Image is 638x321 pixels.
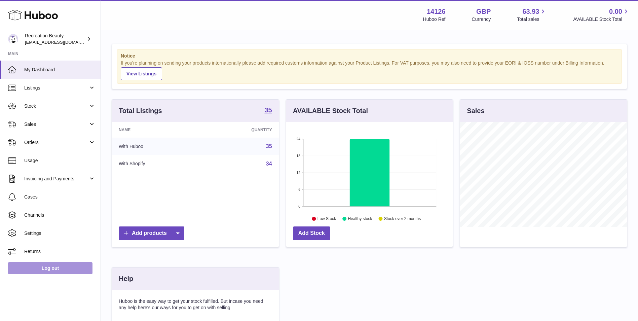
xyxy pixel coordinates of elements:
[24,176,88,182] span: Invoicing and Payments
[296,137,300,141] text: 24
[119,106,162,115] h3: Total Listings
[24,121,88,128] span: Sales
[24,212,96,218] span: Channels
[467,106,484,115] h3: Sales
[24,103,88,109] span: Stock
[298,187,300,191] text: 6
[24,67,96,73] span: My Dashboard
[264,107,272,115] a: 35
[517,7,547,23] a: 63.93 Total sales
[112,138,202,155] td: With Huboo
[119,274,133,283] h3: Help
[121,60,618,80] div: If you're planning on sending your products internationally please add required customs informati...
[293,106,368,115] h3: AVAILABLE Stock Total
[573,7,630,23] a: 0.00 AVAILABLE Stock Total
[25,39,99,45] span: [EMAIL_ADDRESS][DOMAIN_NAME]
[8,262,92,274] a: Log out
[348,216,372,221] text: Healthy stock
[293,226,330,240] a: Add Stock
[476,7,491,16] strong: GBP
[121,67,162,80] a: View Listings
[384,216,421,221] text: Stock over 2 months
[24,194,96,200] span: Cases
[112,155,202,173] td: With Shopify
[298,204,300,208] text: 0
[112,122,202,138] th: Name
[119,298,272,311] p: Huboo is the easy way to get your stock fulfilled. But incase you need any help here's our ways f...
[522,7,539,16] span: 63.93
[266,161,272,167] a: 34
[423,16,446,23] div: Huboo Ref
[24,85,88,91] span: Listings
[266,143,272,149] a: 35
[296,171,300,175] text: 12
[264,107,272,113] strong: 35
[24,157,96,164] span: Usage
[121,53,618,59] strong: Notice
[119,226,184,240] a: Add products
[573,16,630,23] span: AVAILABLE Stock Total
[202,122,278,138] th: Quantity
[517,16,547,23] span: Total sales
[25,33,85,45] div: Recreation Beauty
[24,248,96,255] span: Returns
[24,230,96,237] span: Settings
[296,154,300,158] text: 18
[317,216,336,221] text: Low Stock
[8,34,18,44] img: barney@recreationbeauty.com
[427,7,446,16] strong: 14126
[609,7,622,16] span: 0.00
[24,139,88,146] span: Orders
[472,16,491,23] div: Currency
